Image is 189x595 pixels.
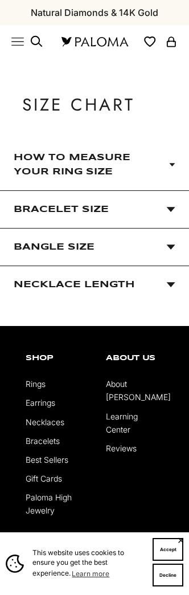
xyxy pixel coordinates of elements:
a: Earrings [26,398,55,407]
p: Shop [26,354,83,362]
nav: Primary navigation [11,35,48,48]
span: Necklace Length [14,278,135,292]
a: Rings [26,379,46,389]
span: How to Measure Your Ring Size [14,150,163,179]
button: Decline [153,564,183,586]
button: Accept [153,538,183,561]
a: Necklaces [26,417,64,427]
a: Bracelets [26,436,60,446]
h1: Size Chart [22,80,167,112]
a: About [PERSON_NAME] [106,379,171,402]
button: Close [177,537,184,544]
a: Learn more [71,567,111,580]
a: Best Sellers [26,455,68,464]
p: Natural Diamonds & 14K Gold [31,5,158,20]
p: About Us [106,354,163,362]
span: Bracelet Size [14,202,109,217]
a: Gift Cards [26,474,62,483]
img: Cookie banner [6,555,24,573]
span: This website uses cookies to ensure you get the best experience. [32,548,144,580]
a: Paloma High Jewelry [26,492,72,515]
span: Bangle Size [14,240,94,254]
a: Learning Center [106,411,138,434]
nav: Secondary navigation [143,34,178,48]
a: Reviews [106,443,137,453]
